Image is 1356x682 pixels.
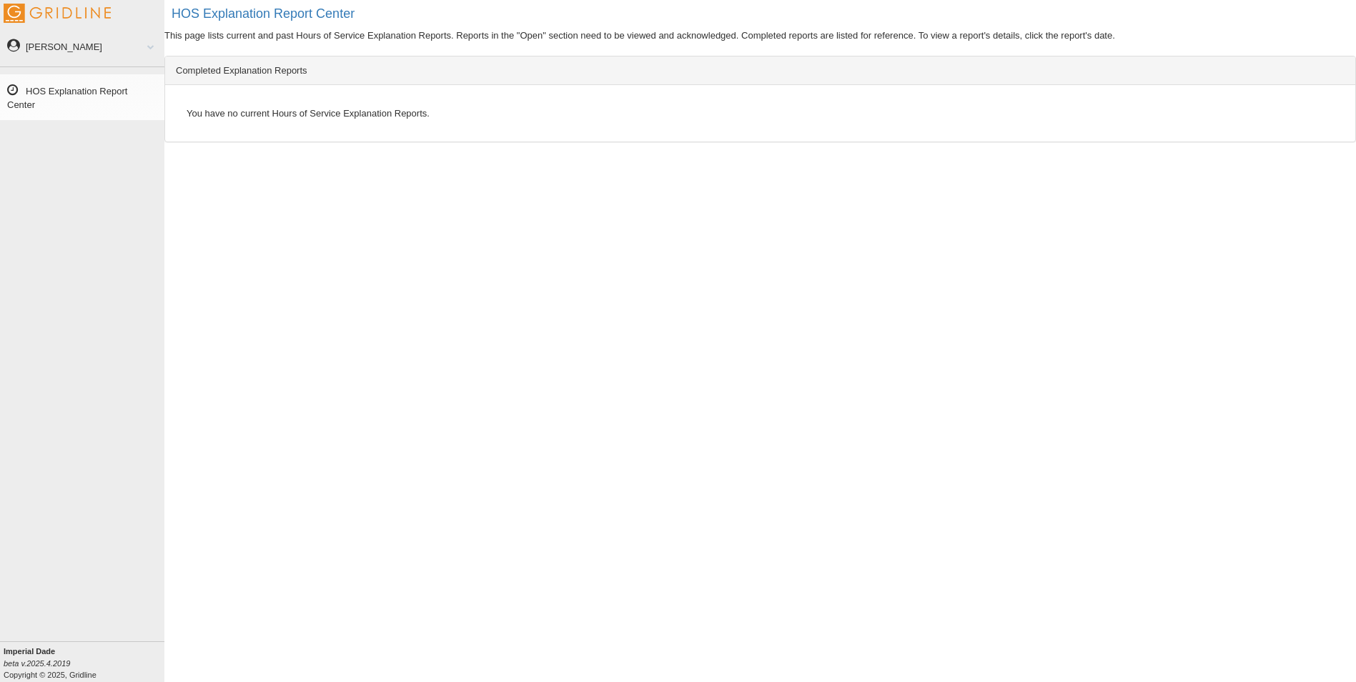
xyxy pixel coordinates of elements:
div: Completed Explanation Reports [165,56,1355,85]
i: beta v.2025.4.2019 [4,659,70,668]
img: Gridline [4,4,111,23]
b: Imperial Dade [4,647,55,656]
div: You have no current Hours of Service Explanation Reports. [176,96,1345,131]
h2: HOS Explanation Report Center [172,7,1356,21]
div: Copyright © 2025, Gridline [4,646,164,681]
